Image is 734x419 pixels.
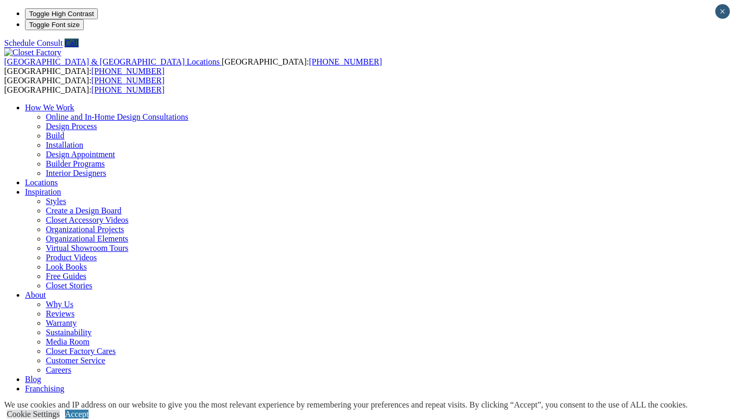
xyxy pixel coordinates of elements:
[4,57,382,75] span: [GEOGRAPHIC_DATA]: [GEOGRAPHIC_DATA]:
[92,85,164,94] a: [PHONE_NUMBER]
[4,39,62,47] a: Schedule Consult
[25,187,61,196] a: Inspiration
[92,67,164,75] a: [PHONE_NUMBER]
[46,244,129,252] a: Virtual Showroom Tours
[46,328,92,337] a: Sustainability
[92,76,164,85] a: [PHONE_NUMBER]
[46,215,129,224] a: Closet Accessory Videos
[46,234,128,243] a: Organizational Elements
[46,225,124,234] a: Organizational Projects
[7,410,60,418] a: Cookie Settings
[46,159,105,168] a: Builder Programs
[4,48,61,57] img: Closet Factory
[46,262,87,271] a: Look Books
[46,365,71,374] a: Careers
[65,39,79,47] a: Call
[46,253,97,262] a: Product Videos
[25,178,58,187] a: Locations
[25,290,46,299] a: About
[46,141,83,149] a: Installation
[29,10,94,18] span: Toggle High Contrast
[46,281,92,290] a: Closet Stories
[46,272,86,281] a: Free Guides
[25,103,74,112] a: How We Work
[46,150,115,159] a: Design Appointment
[46,131,65,140] a: Build
[46,347,116,355] a: Closet Factory Cares
[25,384,65,393] a: Franchising
[715,4,730,19] button: Close
[46,337,90,346] a: Media Room
[46,197,66,206] a: Styles
[309,57,382,66] a: [PHONE_NUMBER]
[25,8,98,19] button: Toggle High Contrast
[4,57,220,66] span: [GEOGRAPHIC_DATA] & [GEOGRAPHIC_DATA] Locations
[4,76,164,94] span: [GEOGRAPHIC_DATA]: [GEOGRAPHIC_DATA]:
[46,112,188,121] a: Online and In-Home Design Consultations
[25,19,84,30] button: Toggle Font size
[25,375,41,384] a: Blog
[46,356,105,365] a: Customer Service
[46,122,97,131] a: Design Process
[46,206,121,215] a: Create a Design Board
[4,400,688,410] div: We use cookies and IP address on our website to give you the most relevant experience by remember...
[4,57,222,66] a: [GEOGRAPHIC_DATA] & [GEOGRAPHIC_DATA] Locations
[46,319,77,327] a: Warranty
[46,300,73,309] a: Why Us
[46,169,106,177] a: Interior Designers
[46,309,74,318] a: Reviews
[29,21,80,29] span: Toggle Font size
[65,410,88,418] a: Accept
